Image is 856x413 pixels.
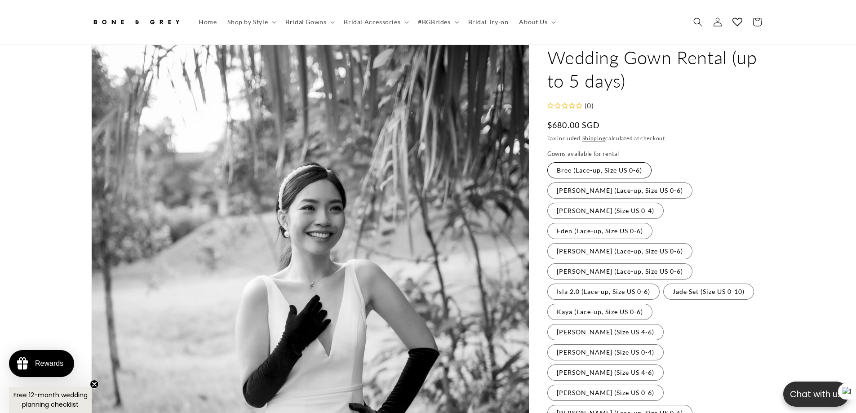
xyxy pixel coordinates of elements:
summary: Search [688,13,708,32]
a: Bone and Grey Bridal [88,9,184,36]
label: [PERSON_NAME] (Size US 0-4) [547,203,664,219]
a: Home [193,13,222,31]
div: Rewards [35,360,63,368]
label: [PERSON_NAME] (Size US 0-6) [547,385,664,401]
summary: Bridal Accessories [338,13,412,31]
label: Bree (Lace-up, Size US 0-6) [547,162,652,178]
legend: Gowns available for rental [547,150,620,159]
summary: About Us [514,13,559,31]
label: Jade Set (Size US 0-10) [663,284,754,300]
label: [PERSON_NAME] (Size US 4-6) [547,364,664,381]
span: Bridal Try-on [468,18,509,26]
a: Bridal Try-on [463,13,514,31]
p: Chat with us [783,388,849,401]
span: $680.00 SGD [547,119,600,131]
label: [PERSON_NAME] (Size US 4-6) [547,324,664,340]
div: (0) [582,99,594,112]
label: [PERSON_NAME] (Lace-up, Size US 0-6) [547,182,692,199]
h1: Wedding Gown Rental (up to 5 days) [547,46,765,93]
label: Isla 2.0 (Lace-up, Size US 0-6) [547,284,660,300]
span: Shop by Style [227,18,268,26]
summary: Shop by Style [222,13,280,31]
span: About Us [519,18,547,26]
span: Bridal Gowns [285,18,326,26]
button: Close teaser [90,380,99,389]
label: Eden (Lace-up, Size US 0-6) [547,223,652,239]
div: Tax included. calculated at checkout. [547,134,765,143]
span: #BGBrides [418,18,450,26]
a: Write a review [60,51,99,58]
div: Free 12-month wedding planning checklistClose teaser [9,387,92,413]
label: [PERSON_NAME] (Size US 0-4) [547,344,664,360]
button: Open chatbox [783,382,849,407]
label: Kaya (Lace-up, Size US 0-6) [547,304,652,320]
summary: #BGBrides [412,13,462,31]
button: Write a review [614,13,674,29]
a: Shipping [582,135,606,142]
label: [PERSON_NAME] (Lace-up, Size US 0-6) [547,263,692,280]
span: Bridal Accessories [344,18,400,26]
img: Bone and Grey Bridal [91,13,181,32]
span: Free 12-month wedding planning checklist [13,391,88,409]
span: Home [199,18,217,26]
summary: Bridal Gowns [280,13,338,31]
label: [PERSON_NAME] (Lace-up, Size US 0-6) [547,243,692,259]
